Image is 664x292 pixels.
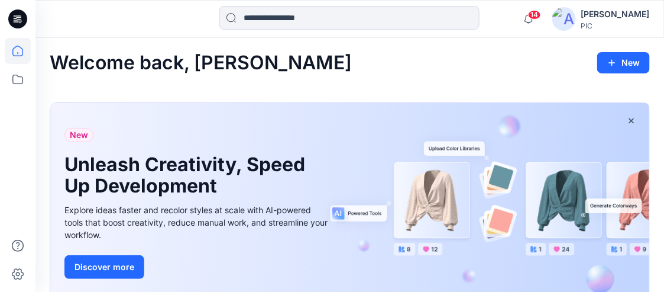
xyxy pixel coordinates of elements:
button: New [597,52,650,73]
span: 14 [528,10,541,20]
img: avatar [552,7,576,31]
button: Discover more [64,255,144,279]
h1: Unleash Creativity, Speed Up Development [64,154,313,197]
div: Explore ideas faster and recolor styles at scale with AI-powered tools that boost creativity, red... [64,204,331,241]
div: PIC [581,21,649,30]
h2: Welcome back, [PERSON_NAME] [50,52,352,74]
a: Discover more [64,255,331,279]
span: New [70,128,88,142]
div: [PERSON_NAME] [581,7,649,21]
